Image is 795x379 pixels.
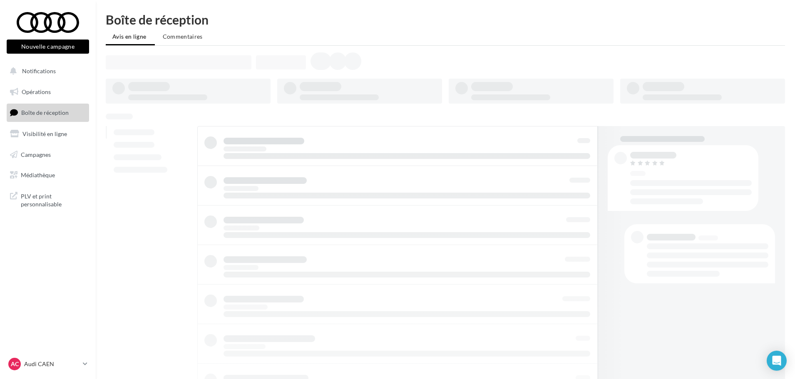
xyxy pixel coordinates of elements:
[163,33,203,40] span: Commentaires
[5,187,91,212] a: PLV et print personnalisable
[5,166,91,184] a: Médiathèque
[106,13,785,26] div: Boîte de réception
[767,351,787,371] div: Open Intercom Messenger
[22,130,67,137] span: Visibilité en ligne
[21,109,69,116] span: Boîte de réception
[22,88,51,95] span: Opérations
[21,171,55,178] span: Médiathèque
[5,83,91,101] a: Opérations
[21,191,86,208] span: PLV et print personnalisable
[22,67,56,74] span: Notifications
[5,125,91,143] a: Visibilité en ligne
[5,62,87,80] button: Notifications
[5,104,91,121] a: Boîte de réception
[11,360,19,368] span: AC
[21,151,51,158] span: Campagnes
[24,360,79,368] p: Audi CAEN
[7,40,89,54] button: Nouvelle campagne
[5,146,91,163] a: Campagnes
[7,356,89,372] a: AC Audi CAEN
